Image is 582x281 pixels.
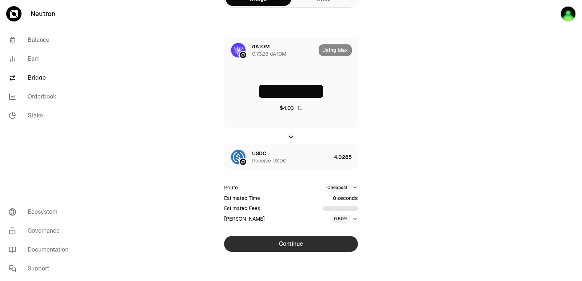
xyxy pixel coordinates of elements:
div: Receive USDC [252,157,287,164]
a: Documentation [3,240,79,259]
img: Neutron Logo [240,158,246,165]
a: Ecosystem [3,202,79,221]
img: dATOM Logo [231,43,246,57]
img: sandy mercy [560,6,576,22]
div: 0.7323 dATOM [252,50,286,57]
button: USDC LogoNeutron LogoUSDCReceive USDC4.0285 [224,145,358,169]
div: Estimated Time [224,194,260,202]
div: USDC [252,150,266,157]
a: Bridge [3,68,79,87]
img: Neutron Logo [240,52,246,58]
div: 0 seconds [333,194,358,202]
div: Route [224,184,238,191]
div: dATOM [252,43,270,50]
div: [PERSON_NAME] [224,215,265,222]
div: USDC LogoNeutron LogoUSDCReceive USDC [224,145,331,169]
img: USDC Logo [231,150,246,164]
div: dATOM LogoNeutron LogodATOM0.7323 dATOM [224,38,316,63]
div: 4.0285 [334,145,358,169]
div: Estimated Fees [224,205,260,212]
button: 0.50% [331,215,358,223]
div: 0.50% [331,215,350,223]
a: Governance [3,221,79,240]
a: Orderbook [3,87,79,106]
a: Support [3,259,79,278]
button: Continue [224,236,358,252]
button: $4.03 [280,104,303,112]
a: Earn [3,49,79,68]
a: Stake [3,106,79,125]
a: Balance [3,31,79,49]
button: Cheapest [325,184,358,192]
div: Cheapest [325,184,350,192]
div: $4.03 [280,104,294,112]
